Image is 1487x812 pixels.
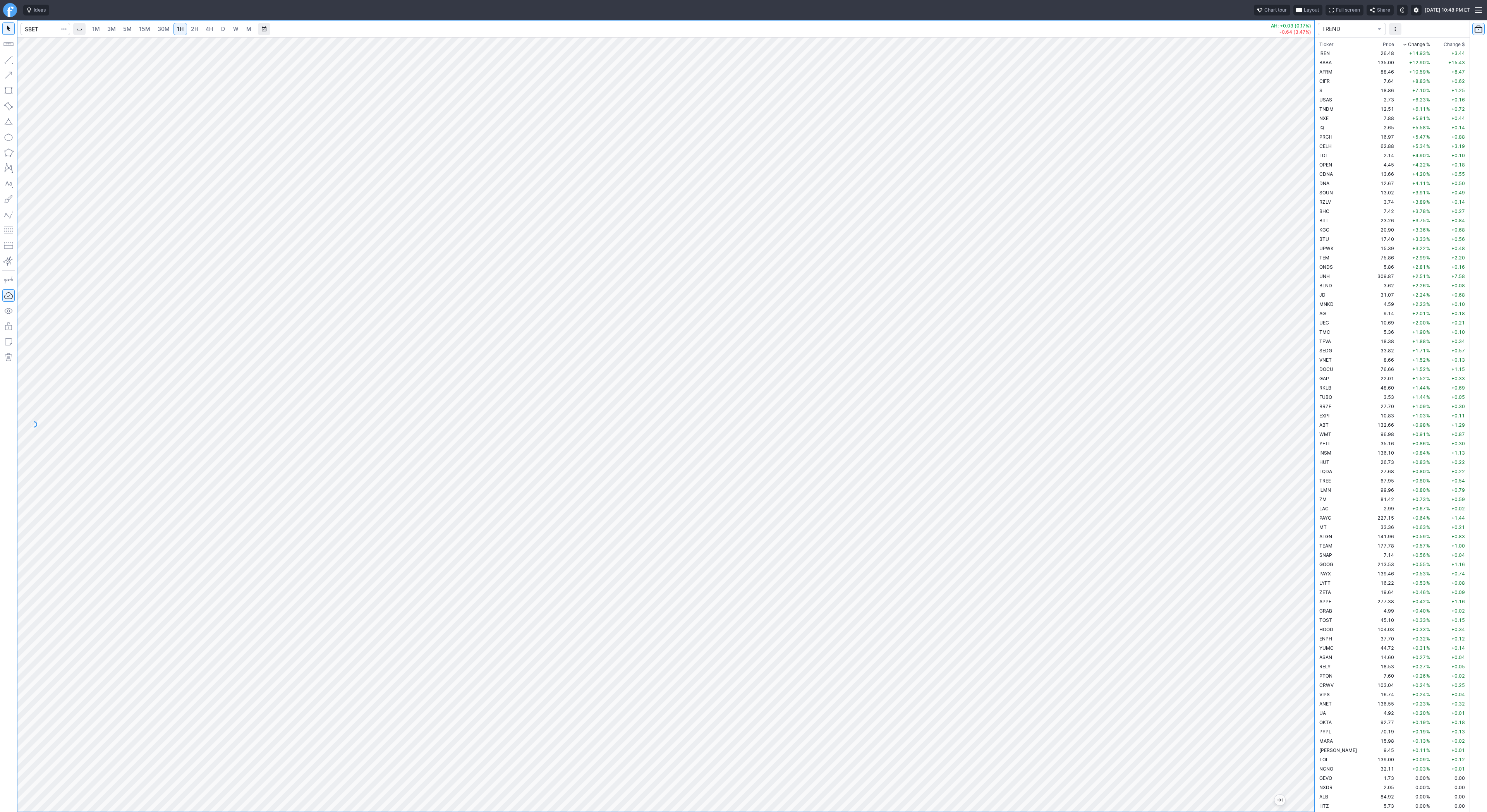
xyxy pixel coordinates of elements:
[1412,283,1426,288] span: +2.26
[1412,394,1426,400] span: +1.44
[104,23,119,35] a: 3M
[1412,236,1426,242] span: +3.33
[1451,376,1465,381] span: +0.33
[1451,385,1465,391] span: +0.69
[1451,329,1465,335] span: +0.10
[1451,357,1465,363] span: +0.13
[1412,227,1426,233] span: +3.36
[1451,218,1465,223] span: +0.84
[1367,76,1396,86] td: 7.64
[1451,459,1465,465] span: +0.22
[1367,179,1396,188] td: 12.67
[3,3,17,17] a: Finviz.com
[1383,41,1394,48] div: Price
[1319,348,1332,354] span: SEDG
[1319,376,1329,381] span: GAP
[92,26,100,32] span: 1M
[1426,115,1430,121] span: %
[1409,69,1426,75] span: +10.59
[1426,348,1430,354] span: %
[1426,78,1430,84] span: %
[1411,5,1422,15] button: Settings
[1412,218,1426,223] span: +3.75
[1367,141,1396,151] td: 62.88
[1451,208,1465,214] span: +0.27
[1451,348,1465,354] span: +0.57
[1426,218,1430,223] span: %
[1412,190,1426,196] span: +3.91
[1412,320,1426,326] span: +2.00
[1426,403,1430,409] span: %
[1319,301,1334,307] span: MNKD
[1451,180,1465,186] span: +0.50
[1319,208,1329,214] span: BHC
[1412,403,1426,409] span: +1.09
[221,26,225,32] span: D
[2,336,15,348] button: Add note
[1451,283,1465,288] span: +0.08
[1319,41,1333,48] div: Ticker
[1426,459,1430,465] span: %
[206,26,213,32] span: 4H
[1451,301,1465,307] span: +0.10
[1412,162,1426,168] span: +4.22
[1319,264,1333,270] span: ONDS
[1426,394,1430,400] span: %
[1426,450,1430,456] span: %
[217,23,229,35] a: D
[2,274,15,286] button: Drawing mode: Single
[1367,457,1396,467] td: 26.73
[1367,113,1396,123] td: 7.88
[1412,208,1426,214] span: +3.78
[1254,5,1290,15] button: Chart tour
[1426,227,1430,233] span: %
[2,289,15,302] button: Drawings Autosave: On
[1319,469,1332,474] span: LQDA
[1426,292,1430,298] span: %
[73,23,86,35] button: Interval
[1412,329,1426,335] span: +1.90
[1426,236,1430,242] span: %
[1319,292,1326,298] span: JD
[1367,95,1396,104] td: 2.73
[1451,413,1465,419] span: +0.11
[120,23,135,35] a: 5M
[1367,67,1396,76] td: 88.46
[1367,58,1396,67] td: 135.00
[1426,162,1430,168] span: %
[1412,171,1426,177] span: +4.20
[1367,151,1396,160] td: 2.14
[1409,50,1426,56] span: +14.93
[1426,190,1430,196] span: %
[1451,125,1465,130] span: +0.14
[1425,6,1470,14] span: [DATE] 10:48 PM ET
[2,69,15,81] button: Arrow
[1319,413,1329,419] span: EXPI
[2,115,15,128] button: Triangle
[187,23,202,35] a: 2H
[1319,273,1330,279] span: UNH
[1451,255,1465,261] span: +2.20
[1367,290,1396,299] td: 31.07
[1367,318,1396,327] td: 10.69
[1412,459,1426,465] span: +0.83
[2,146,15,159] button: Polygon
[1426,171,1430,177] span: %
[136,23,154,35] a: 15M
[1426,329,1430,335] span: %
[1451,171,1465,177] span: +0.55
[1319,88,1322,93] span: S
[1426,338,1430,344] span: %
[158,26,170,32] span: 30M
[1451,311,1465,316] span: +0.18
[1426,273,1430,279] span: %
[1367,402,1396,411] td: 27.70
[1448,60,1465,65] span: +15.43
[191,26,198,32] span: 2H
[2,84,15,97] button: Rectangle
[2,224,15,236] button: Fibonacci retracements
[1319,227,1329,233] span: KGC
[1367,374,1396,383] td: 22.01
[1319,143,1332,149] span: CELH
[1412,422,1426,428] span: +0.98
